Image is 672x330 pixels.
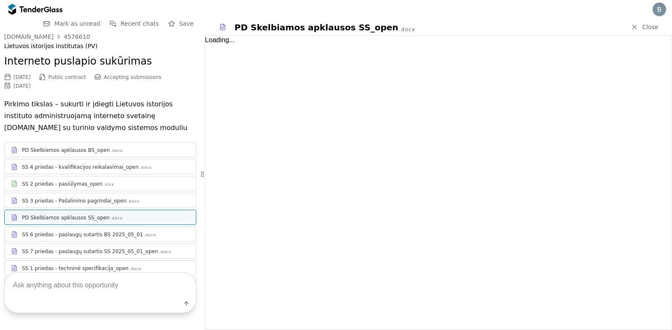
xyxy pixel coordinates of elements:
div: SS 2 priedas - pasiūlymas_open [22,181,103,187]
p: Pirkimo tikslas – sukurti ir įdiegti Lietuvos istorijos instituto administruojamą interneto sveta... [4,98,196,134]
h2: Interneto puslapio sukūrimas [4,54,196,69]
a: SS 6 priedas - paslaugų sutartis BS 2025_05_01.docx [4,227,196,242]
div: SS 4 priedas - kvalifikacijos reikalavimai_open [22,164,138,170]
div: PD Skelbiamos apklausos SS_open [22,214,110,221]
div: Lietuvos istorijos institutas (PV) [4,43,196,50]
div: SS 3 priedas - Pašalinimo pagrindai_open [22,197,127,204]
a: SS 7 priedas - paslaugų sutartis SS 2025_05_01_open.docx [4,243,196,259]
a: PD Skelbiamos apklausos BS_open.docx [4,142,196,157]
div: [DATE] [14,74,31,80]
div: .docx [139,165,152,170]
a: SS 2 priedas - pasiūlymas_open.xlsx [4,176,196,191]
div: .docx [144,233,156,238]
div: PD Skelbiamos apklausos SS_open [235,22,398,33]
button: Save [165,19,196,29]
div: .docx [111,148,123,154]
div: PD Skelbiamos apklausos BS_open [22,147,110,154]
span: Close [642,24,658,30]
span: Public contract [49,74,86,80]
button: Mark as unread [41,19,103,29]
span: Recent chats [120,20,159,27]
span: Accepting submissions [104,74,162,80]
div: .docx [159,249,171,255]
div: 4576610 [64,34,90,40]
div: [DOMAIN_NAME] [4,34,54,40]
div: .docx [111,216,123,221]
div: .docx [399,26,415,33]
a: Close [626,22,664,32]
div: .xlsx [103,182,114,187]
a: SS 3 priedas - Pašalinimo pagrindai_open.docx [4,193,196,208]
div: Loading... [205,36,672,330]
a: PD Skelbiamos apklausos SS_open.docx [4,210,196,225]
div: SS 6 priedas - paslaugų sutartis BS 2025_05_01 [22,231,143,238]
div: .docx [127,199,140,204]
div: [DATE] [14,83,31,89]
span: Save [179,20,193,27]
div: SS 7 priedas - paslaugų sutartis SS 2025_05_01_open [22,248,158,255]
span: Mark as unread [54,20,100,27]
a: [DOMAIN_NAME]4576610 [4,33,90,40]
a: SS 4 priedas - kvalifikacijos reikalavimai_open.docx [4,159,196,174]
button: Recent chats [107,19,161,29]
